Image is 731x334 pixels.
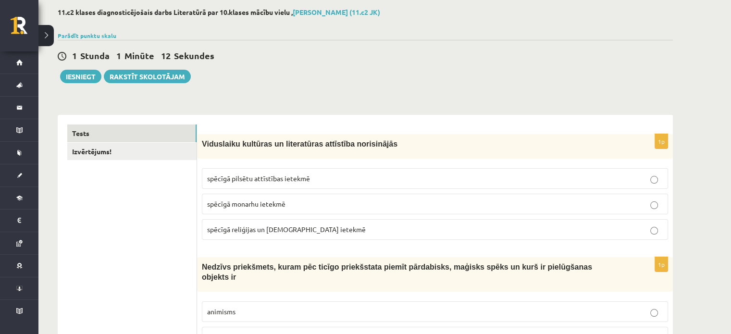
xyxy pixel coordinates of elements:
[161,50,171,61] span: 12
[293,8,380,16] a: [PERSON_NAME] (11.c2 JK)
[11,17,38,41] a: Rīgas 1. Tālmācības vidusskola
[67,124,197,142] a: Tests
[60,70,101,83] button: Iesniegt
[650,309,658,317] input: animisms
[124,50,154,61] span: Minūte
[202,140,397,148] span: Viduslaiku kultūras un literatūras attīstība norisinājās
[655,134,668,149] p: 1p
[650,176,658,184] input: spēcīgā pilsētu attīstības ietekmē
[58,8,673,16] h2: 11.c2 klases diagnosticējošais darbs Literatūrā par 10.klases mācību vielu ,
[207,225,366,234] span: spēcīgā reliģijas un [DEMOGRAPHIC_DATA] ietekmē
[67,143,197,161] a: Izvērtējums!
[202,263,592,281] span: Nedzīvs priekšmets, kuram pēc ticīgo priekšstata piemīt pārdabisks, maģisks spēks un kurš ir piel...
[655,257,668,272] p: 1p
[72,50,77,61] span: 1
[174,50,214,61] span: Sekundes
[116,50,121,61] span: 1
[650,227,658,235] input: spēcīgā reliģijas un [DEMOGRAPHIC_DATA] ietekmē
[207,174,310,183] span: spēcīgā pilsētu attīstības ietekmē
[650,201,658,209] input: spēcīgā monarhu ietekmē
[58,32,116,39] a: Parādīt punktu skalu
[104,70,191,83] a: Rakstīt skolotājam
[207,307,235,316] span: animisms
[207,199,285,208] span: spēcīgā monarhu ietekmē
[80,50,110,61] span: Stunda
